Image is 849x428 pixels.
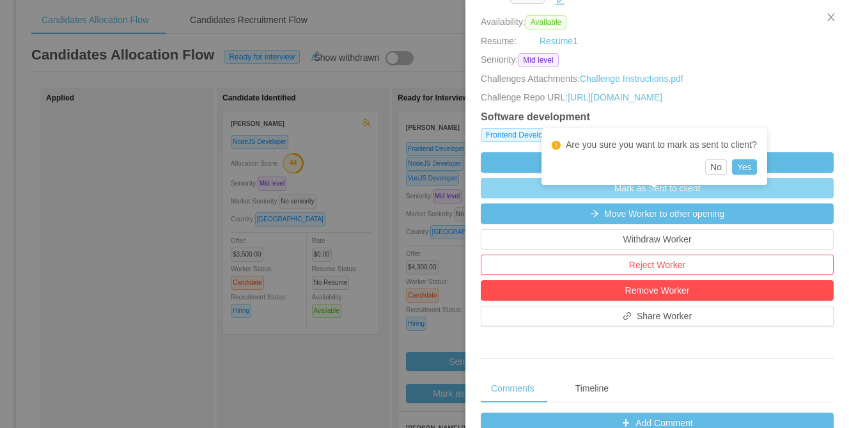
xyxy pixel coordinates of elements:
span: Resume: [481,36,517,46]
button: Mark as Sent to client [481,178,834,198]
div: Are you sure you want to mark as sent to client? [552,138,757,152]
i: icon: close [826,12,836,22]
div: Timeline [565,374,619,403]
button: Send to sales [481,152,834,173]
span: Mid level [518,53,558,67]
span: Seniority: [481,53,518,67]
div: Comments [481,374,545,403]
button: Reject Worker [481,255,834,275]
a: Resume1 [540,35,578,48]
span: Challenges Attachments: [481,72,580,86]
button: icon: linkShare Worker [481,306,834,326]
span: Frontend Developer [481,128,559,142]
button: No [705,159,727,175]
i: icon: exclamation-circle [552,141,561,150]
button: icon: arrow-rightMove Worker to other opening [481,203,834,224]
span: Availability: [481,17,572,27]
a: [URL][DOMAIN_NAME] [568,92,662,102]
a: Challenge Instructions.pdf [580,74,683,84]
button: Yes [732,159,757,175]
span: Challenge Repo URL: [481,91,568,104]
strong: Software development [481,111,590,122]
span: Available [526,15,566,29]
button: Remove Worker [481,280,834,301]
button: Withdraw Worker [481,229,834,250]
